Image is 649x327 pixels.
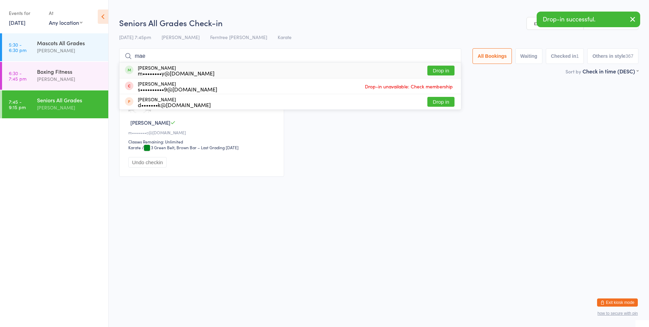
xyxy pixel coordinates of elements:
button: how to secure with pin [597,311,638,316]
div: m••••••••y@[DOMAIN_NAME] [138,70,215,76]
a: 7:45 -9:15 pmSeniors All Grades[PERSON_NAME] [2,90,108,118]
div: Any location [49,19,82,26]
div: Classes Remaining: Unlimited [128,139,277,144]
button: Waiting [515,48,542,64]
div: [PERSON_NAME] [37,104,103,111]
div: [PERSON_NAME] [138,81,217,92]
a: 5:30 -6:30 pmMascots All Grades[PERSON_NAME] [2,33,108,61]
button: Drop in [427,66,455,75]
span: [DATE] 7:45pm [119,34,151,40]
div: d•••••••k@[DOMAIN_NAME] [138,102,211,107]
label: Sort by [565,68,581,75]
button: Checked in1 [546,48,584,64]
div: 367 [626,53,633,59]
input: Search [119,48,461,64]
div: [PERSON_NAME] [138,97,211,107]
div: [PERSON_NAME] [138,65,215,76]
div: Boxing Fitness [37,68,103,75]
button: All Bookings [472,48,512,64]
button: Others in style367 [587,48,638,64]
span: Ferntree [PERSON_NAME] [210,34,267,40]
div: s••••••••••9@[DOMAIN_NAME] [138,86,217,92]
a: 6:30 -7:45 pmBoxing Fitness[PERSON_NAME] [2,62,108,90]
div: Drop-in successful. [537,12,640,27]
div: Events for [9,7,42,19]
div: Karate [128,144,141,150]
button: Undo checkin [128,157,167,168]
span: [PERSON_NAME] [162,34,200,40]
span: / 3 Green Belt, Brown Bar – Last Grading [DATE] [142,144,239,150]
div: Seniors All Grades [37,96,103,104]
span: Drop-in unavailable: Check membership [363,81,455,91]
span: [PERSON_NAME] [130,119,170,126]
div: Mascots All Grades [37,39,103,47]
a: [DATE] [9,19,25,26]
div: Check in time (DESC) [582,67,638,75]
button: Drop in [427,97,455,107]
div: [PERSON_NAME] [37,75,103,83]
span: Karate [278,34,292,40]
div: [PERSON_NAME] [37,47,103,54]
time: 6:30 - 7:45 pm [9,70,26,81]
time: 5:30 - 6:30 pm [9,42,26,53]
div: m•••••••c@[DOMAIN_NAME] [128,130,277,135]
time: 7:45 - 9:15 pm [9,99,26,110]
div: 1 [576,53,579,59]
div: At [49,7,82,19]
button: Exit kiosk mode [597,298,638,307]
h2: Seniors All Grades Check-in [119,17,638,28]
